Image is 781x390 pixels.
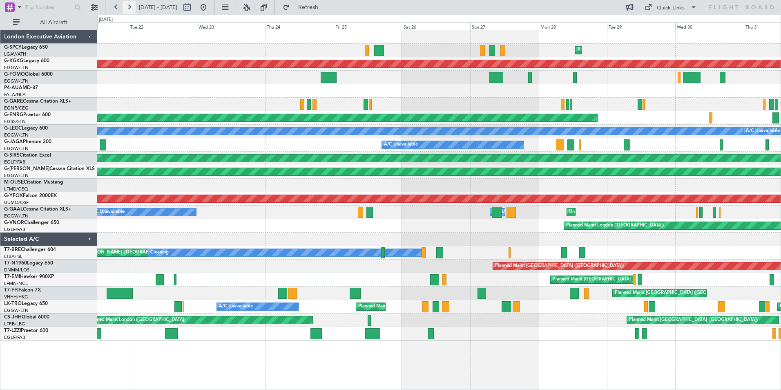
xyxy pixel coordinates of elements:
a: DNMM/LOS [4,267,29,273]
a: EGGW/LTN [4,78,29,84]
a: G-SPCYLegacy 650 [4,45,48,50]
span: G-GARE [4,99,23,104]
a: UUMO/OSF [4,199,29,206]
a: G-GAALCessna Citation XLS+ [4,207,71,212]
a: G-SIRSCitation Excel [4,153,51,158]
a: EGGW/LTN [4,307,29,314]
a: EGGW/LTN [4,213,29,219]
span: G-JAGA [4,139,23,144]
span: M-OUSE [4,180,24,185]
a: G-LEGCLegacy 600 [4,126,48,131]
a: CS-JHHGlobal 6000 [4,315,49,320]
div: Planned Maint [GEOGRAPHIC_DATA] ([GEOGRAPHIC_DATA]) [629,314,758,326]
a: G-KGKGLegacy 600 [4,58,49,63]
button: Refresh [279,1,328,14]
span: G-GAAL [4,207,23,212]
div: Mon 28 [539,22,607,30]
span: G-KGKG [4,58,23,63]
a: T7-BREChallenger 604 [4,247,56,252]
div: Wed 30 [675,22,743,30]
a: EGGW/LTN [4,173,29,179]
div: A/C Unavailable [219,300,253,313]
a: M-OUSECitation Mustang [4,180,63,185]
a: G-JAGAPhenom 300 [4,139,51,144]
button: All Aircraft [9,16,89,29]
a: EGLF/FAB [4,334,25,341]
a: G-YFOXFalcon 2000EX [4,193,57,198]
span: G-LEGC [4,126,22,131]
a: EGSS/STN [4,119,26,125]
div: A/C Unavailable [91,206,125,218]
span: G-VNOR [4,220,24,225]
span: LX-TRO [4,301,22,306]
div: Planned Maint London ([GEOGRAPHIC_DATA]) [566,220,664,232]
div: Wed 23 [197,22,265,30]
a: T7-LZZIPraetor 600 [4,328,48,333]
button: Quick Links [640,1,701,14]
span: T7-N1960 [4,261,27,266]
span: G-[PERSON_NAME] [4,166,49,171]
a: G-VNORChallenger 650 [4,220,59,225]
a: FALA/HLA [4,92,26,98]
a: EGLF/FAB [4,226,25,233]
div: Planned Maint [GEOGRAPHIC_DATA] ([GEOGRAPHIC_DATA]) [495,260,624,272]
div: Planned Maint [GEOGRAPHIC_DATA] ([GEOGRAPHIC_DATA] Intl) [615,287,751,299]
span: All Aircraft [21,20,86,25]
div: Fri 25 [334,22,402,30]
div: Planned Maint [GEOGRAPHIC_DATA] [553,273,631,286]
span: P4-AUA [4,85,22,90]
span: G-FOMO [4,72,25,77]
a: EGNR/CEG [4,105,29,111]
span: G-SPCY [4,45,22,50]
a: LFPB/LBG [4,321,25,327]
span: Refresh [291,4,326,10]
div: Cleaning [150,247,169,259]
a: EGGW/LTN [4,146,29,152]
a: EGGW/LTN [4,132,29,138]
span: G-ENRG [4,112,23,117]
a: G-[PERSON_NAME]Cessna Citation XLS [4,166,95,171]
span: T7-BRE [4,247,21,252]
span: T7-EMI [4,274,20,279]
span: CS-JHH [4,315,22,320]
div: A/C Unavailable [384,139,418,151]
a: LTBA/ISL [4,253,22,260]
div: Planned Maint London ([GEOGRAPHIC_DATA]) [88,314,185,326]
a: EGLF/FAB [4,159,25,165]
a: LGAV/ATH [4,51,26,57]
span: G-YFOX [4,193,23,198]
div: Tue 22 [129,22,197,30]
a: LFMD/CEQ [4,186,28,192]
div: Sun 27 [470,22,538,30]
div: Planned Maint Athens ([PERSON_NAME] Intl) [578,44,672,56]
div: Thu 24 [265,22,333,30]
span: T7-LZZI [4,328,21,333]
span: T7-FFI [4,288,18,293]
a: P4-AUAMD-87 [4,85,38,90]
a: LFMN/NCE [4,280,28,287]
div: Unplanned Maint [GEOGRAPHIC_DATA] ([GEOGRAPHIC_DATA]) [569,206,703,218]
a: G-GARECessna Citation XLS+ [4,99,71,104]
input: Trip Number [25,1,72,13]
a: VHHH/HKG [4,294,28,300]
a: G-FOMOGlobal 6000 [4,72,53,77]
div: [PERSON_NAME] ([GEOGRAPHIC_DATA][PERSON_NAME]) [85,247,210,259]
a: T7-EMIHawker 900XP [4,274,54,279]
div: Quick Links [657,4,685,12]
a: G-ENRGPraetor 600 [4,112,51,117]
span: [DATE] - [DATE] [139,4,177,11]
div: Sat 26 [402,22,470,30]
span: G-SIRS [4,153,20,158]
a: T7-N1960Legacy 650 [4,261,53,266]
div: Tue 29 [607,22,675,30]
a: EGGW/LTN [4,65,29,71]
a: LX-TROLegacy 650 [4,301,48,306]
div: [DATE] [99,16,113,23]
a: T7-FFIFalcon 7X [4,288,41,293]
div: Planned Maint [GEOGRAPHIC_DATA] ([GEOGRAPHIC_DATA]) [358,300,487,313]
